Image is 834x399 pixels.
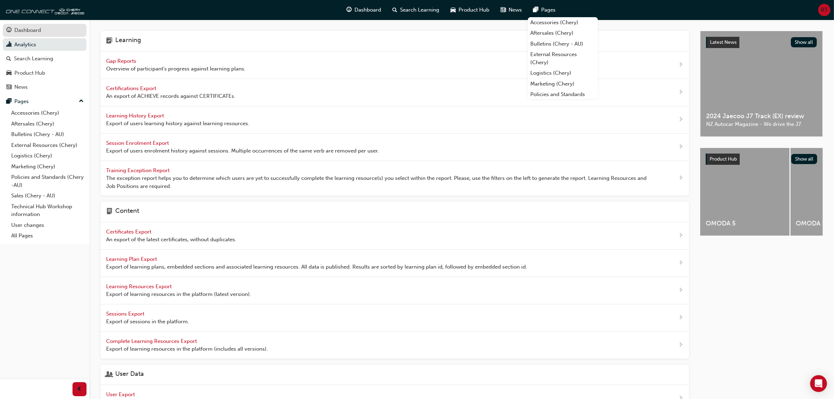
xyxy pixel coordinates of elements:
a: Accessories (Chery) [528,17,598,28]
a: oneconnect [4,3,84,17]
span: Session Enrolment Export [106,140,170,146]
span: Dashboard [355,6,381,14]
span: Search Learning [400,6,440,14]
span: pages-icon [6,99,12,105]
span: learning-icon [106,36,112,46]
span: An export of ACHIEVE records against CERTIFICATEs. [106,92,235,100]
a: Learning Resources Export Export of learning resources in the platform (latest version).next-icon [101,277,689,304]
a: Latest NewsShow all [706,37,817,48]
a: Search Learning [3,52,87,65]
a: search-iconSearch Learning [387,3,445,17]
span: Latest News [710,39,737,45]
span: NZ Autocar Magazine - We drive the J7. [706,120,817,128]
span: An export of the latest certificates, without duplicates. [106,236,236,244]
a: Learning Plan Export Export of learning plans, embedded sections and associated learning resource... [101,250,689,277]
a: Session Enrolment Export Export of users enrolment history against sessions. Multiple occurrences... [101,134,689,161]
button: RT [818,4,830,16]
h4: User Data [115,370,144,379]
a: Bulletins (Chery - AU) [8,129,87,140]
a: car-iconProduct Hub [445,3,495,17]
a: guage-iconDashboard [341,3,387,17]
button: Pages [3,95,87,108]
span: Export of sessions in the platform. [106,318,189,326]
span: car-icon [451,6,456,14]
div: Product Hub [14,69,45,77]
span: The exception report helps you to determine which users are yet to successfully complete the lear... [106,174,656,190]
button: DashboardAnalyticsSearch LearningProduct HubNews [3,22,87,95]
a: External Resources (Chery) [8,140,87,151]
span: Complete Learning Resources Export [106,338,198,344]
span: Export of users enrolment history against sessions. Multiple occurrences of the same verb are rem... [106,147,379,155]
a: Aftersales (Chery) [8,119,87,129]
span: next-icon [678,88,683,97]
span: guage-icon [347,6,352,14]
span: Export of learning resources in the platform (includes all versions). [106,345,268,353]
span: User Export [106,391,136,398]
span: search-icon [6,56,11,62]
span: prev-icon [77,385,82,394]
span: news-icon [501,6,506,14]
span: Export of users learning history against learning resources. [106,120,249,128]
a: User changes [8,220,87,231]
a: Technical Hub Workshop information [8,201,87,220]
span: OMODA 5 [706,219,784,228]
span: Pages [542,6,556,14]
a: Sessions Export Export of sessions in the platform.next-icon [101,304,689,332]
span: next-icon [678,174,683,183]
a: Learning History Export Export of users learning history against learning resources.next-icon [101,106,689,134]
span: search-icon [393,6,398,14]
a: OMODA 5 [700,148,790,236]
div: Open Intercom Messenger [810,375,827,392]
span: Gap Reports [106,58,138,64]
span: next-icon [678,61,683,69]
a: All Pages [8,230,87,241]
a: Certificates Export An export of the latest certificates, without duplicates.next-icon [101,222,689,250]
span: Learning History Export [106,113,165,119]
span: page-icon [106,207,112,216]
a: News [3,81,87,94]
a: Complete Learning Resources Export Export of learning resources in the platform (includes all ver... [101,332,689,359]
span: RT [821,6,828,14]
span: guage-icon [6,27,12,34]
a: Marketing (Chery) [8,161,87,172]
span: next-icon [678,143,683,151]
span: next-icon [678,286,683,295]
span: Training Exception Report [106,167,171,174]
span: up-icon [79,97,84,106]
a: Sales (Chery - AU) [8,190,87,201]
span: Certifications Export [106,85,158,92]
span: next-icon [678,259,683,268]
span: pages-icon [533,6,539,14]
span: next-icon [678,231,683,240]
div: News [14,83,28,91]
a: Product Hub [3,67,87,80]
span: news-icon [6,84,12,90]
span: Learning Resources Export [106,283,173,290]
button: Show all [791,37,817,47]
span: Learning Plan Export [106,256,158,262]
a: Aftersales (Chery) [528,28,598,39]
a: Analytics [3,38,87,51]
a: Bulletins (Chery - AU) [528,39,598,49]
span: next-icon [678,313,683,322]
div: Dashboard [14,26,41,34]
span: next-icon [678,115,683,124]
a: Latest NewsShow all2024 Jaecoo J7 Track (EX) reviewNZ Autocar Magazine - We drive the J7. [700,31,823,137]
span: Overview of participant's progress against learning plans. [106,65,246,73]
button: Show all [791,154,818,164]
span: Export of learning plans, embedded sections and associated learning resources. All data is publis... [106,263,527,271]
a: Dashboard [3,24,87,37]
a: External Resources (Chery) [528,49,598,68]
a: Policies and Standards (Chery -AU) [8,172,87,190]
a: Certifications Export An export of ACHIEVE records against CERTIFICATEs.next-icon [101,79,689,106]
div: Pages [14,97,29,106]
span: 2024 Jaecoo J7 Track (EX) review [706,112,817,120]
a: Logistics (Chery) [528,68,598,79]
span: chart-icon [6,42,12,48]
a: pages-iconPages [528,3,561,17]
span: News [509,6,522,14]
a: Product HubShow all [706,154,817,165]
a: Training Exception Report The exception report helps you to determine which users are yet to succ... [101,161,689,196]
span: Product Hub [459,6,490,14]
